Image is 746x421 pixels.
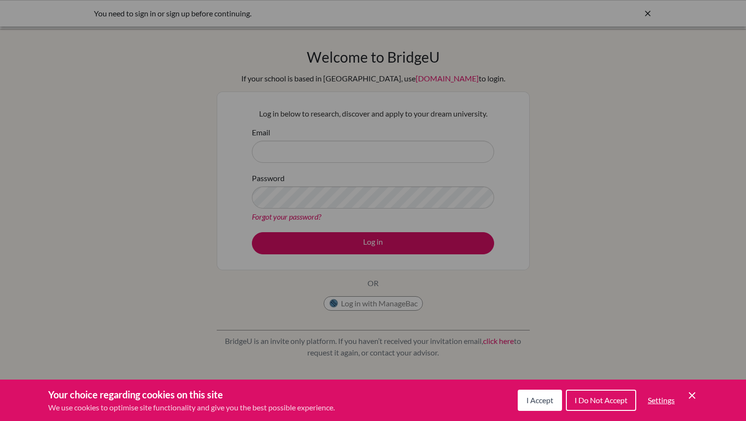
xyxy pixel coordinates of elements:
button: Save and close [686,390,698,401]
span: I Do Not Accept [575,395,628,405]
span: Settings [648,395,675,405]
h3: Your choice regarding cookies on this site [48,387,335,402]
button: Settings [640,391,682,410]
p: We use cookies to optimise site functionality and give you the best possible experience. [48,402,335,413]
button: I Do Not Accept [566,390,636,411]
button: I Accept [518,390,562,411]
span: I Accept [526,395,553,405]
